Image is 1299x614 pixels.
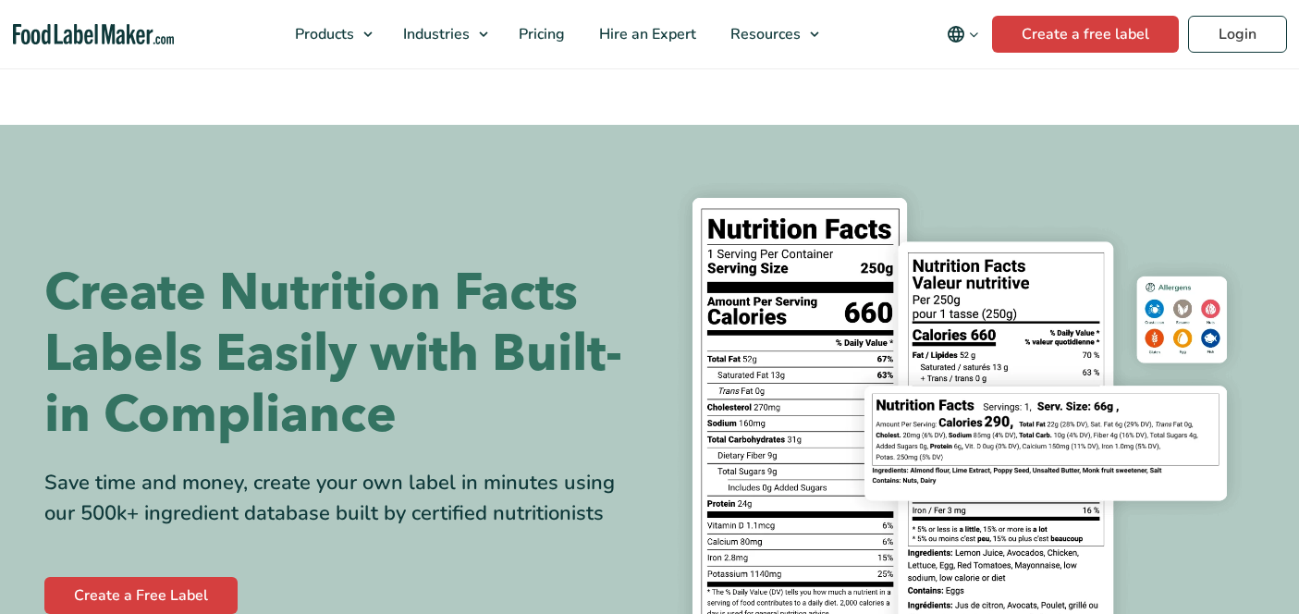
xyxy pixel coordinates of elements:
[13,24,175,45] a: Food Label Maker homepage
[398,24,472,44] span: Industries
[594,24,698,44] span: Hire an Expert
[725,24,803,44] span: Resources
[513,24,567,44] span: Pricing
[992,16,1179,53] a: Create a free label
[44,577,238,614] a: Create a Free Label
[289,24,356,44] span: Products
[934,16,992,53] button: Change language
[44,468,636,529] div: Save time and money, create your own label in minutes using our 500k+ ingredient database built b...
[44,263,636,446] h1: Create Nutrition Facts Labels Easily with Built-in Compliance
[1188,16,1287,53] a: Login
